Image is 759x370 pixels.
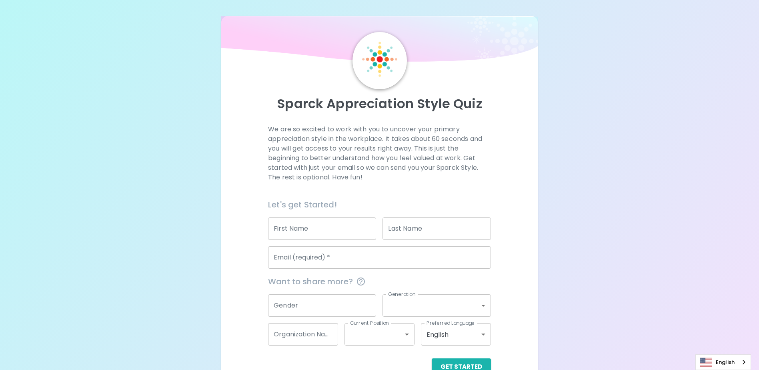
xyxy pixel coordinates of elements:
[696,355,751,370] a: English
[427,320,475,326] label: Preferred Language
[388,291,416,298] label: Generation
[350,320,389,326] label: Current Position
[356,277,366,286] svg: This information is completely confidential and only used for aggregated appreciation studies at ...
[268,198,491,211] h6: Let's get Started!
[695,354,751,370] aside: Language selected: English
[231,96,528,112] p: Sparck Appreciation Style Quiz
[268,125,491,182] p: We are so excited to work with you to uncover your primary appreciation style in the workplace. I...
[362,42,397,77] img: Sparck Logo
[421,323,491,346] div: English
[221,16,537,66] img: wave
[268,275,491,288] span: Want to share more?
[695,354,751,370] div: Language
